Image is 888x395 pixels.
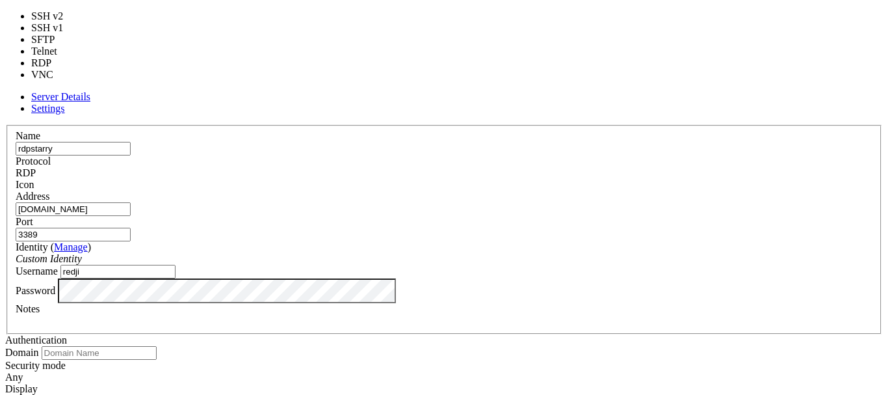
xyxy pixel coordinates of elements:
label: Password [16,284,55,295]
input: Login Username [60,265,176,279]
label: Icon [16,179,34,190]
label: Display [5,383,38,394]
a: Settings [31,103,65,114]
input: Domain Name [42,346,157,360]
label: Security mode [5,360,66,371]
label: Identity [16,241,91,252]
a: Server Details [31,91,90,102]
div: RDP [16,167,872,179]
label: Port [16,216,33,227]
li: SSH v2 [31,10,77,22]
label: Address [16,191,49,202]
span: ( ) [51,241,91,252]
li: SFTP [31,34,77,46]
li: Telnet [31,46,77,57]
li: SSH v1 [31,22,77,34]
label: Notes [16,303,40,314]
div: Any [5,372,883,383]
label: Protocol [16,156,51,167]
li: VNC [31,69,77,81]
i: Custom Identity [16,253,82,264]
label: Name [16,130,40,141]
li: RDP [31,57,77,69]
a: Manage [54,241,88,252]
input: Server Name [16,142,131,156]
span: Any [5,372,23,383]
span: RDP [16,167,36,178]
label: Authentication [5,334,67,346]
label: Username [16,266,58,277]
label: Domain [5,347,39,358]
input: Host Name or IP [16,202,131,216]
div: Custom Identity [16,253,872,265]
input: Port Number [16,228,131,241]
